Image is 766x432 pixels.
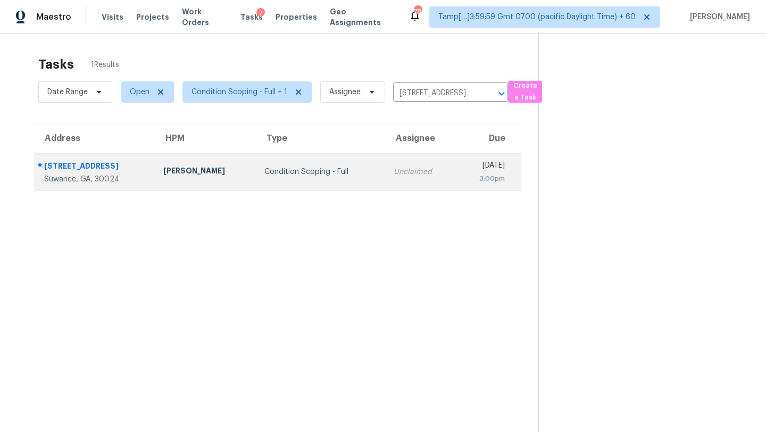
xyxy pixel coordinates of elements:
[34,123,155,153] th: Address
[465,160,505,173] div: [DATE]
[182,6,228,28] span: Work Orders
[91,60,119,70] span: 1 Results
[385,123,456,153] th: Assignee
[465,173,505,184] div: 3:00pm
[276,12,317,22] span: Properties
[47,87,88,97] span: Date Range
[136,12,169,22] span: Projects
[163,165,247,179] div: [PERSON_NAME]
[329,87,361,97] span: Assignee
[36,12,71,22] span: Maestro
[256,8,265,19] div: 7
[240,13,263,21] span: Tasks
[494,86,509,101] button: Open
[256,123,386,153] th: Type
[130,87,149,97] span: Open
[686,12,750,22] span: [PERSON_NAME]
[191,87,287,97] span: Condition Scoping - Full + 1
[456,123,521,153] th: Due
[394,167,447,177] div: Unclaimed
[393,85,478,102] input: Search by address
[508,81,542,103] button: Create a Task
[44,161,146,174] div: [STREET_ADDRESS]
[414,6,421,17] div: 781
[438,12,636,22] span: Tamp[…]3:59:59 Gmt 0700 (pacific Daylight Time) + 60
[44,174,146,185] div: Suwanee, GA, 30024
[330,6,396,28] span: Geo Assignments
[264,167,377,177] div: Condition Scoping - Full
[38,59,74,70] h2: Tasks
[102,12,123,22] span: Visits
[513,80,537,104] span: Create a Task
[155,123,256,153] th: HPM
